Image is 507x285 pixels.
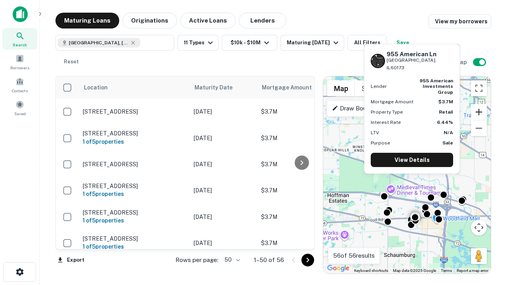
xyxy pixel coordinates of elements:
[2,51,37,72] a: Borrowers
[69,39,128,46] span: [GEOGRAPHIC_DATA], [GEOGRAPHIC_DATA]
[83,182,186,190] p: [STREET_ADDRESS]
[2,97,37,118] a: Saved
[254,255,284,265] p: 1–50 of 56
[457,268,488,273] a: Report a map error
[13,6,28,22] img: capitalize-icon.png
[387,57,453,72] p: [GEOGRAPHIC_DATA], IL60173
[371,129,379,136] p: LTV
[122,13,177,28] button: Originations
[83,130,186,137] p: [STREET_ADDRESS]
[387,51,453,58] h6: 955 American Ln
[194,107,253,116] p: [DATE]
[471,104,487,120] button: Zoom in
[262,83,322,92] span: Mortgage Amount
[429,14,491,28] a: View my borrowers
[471,120,487,136] button: Zoom out
[393,268,436,273] span: Map data ©2025 Google
[83,209,186,216] p: [STREET_ADDRESS]
[467,196,507,234] iframe: Chat Widget
[194,134,253,142] p: [DATE]
[261,186,340,195] p: $3.7M
[12,87,28,94] span: Contacts
[261,134,340,142] p: $3.7M
[10,65,29,71] span: Borrowers
[83,242,186,251] h6: 1 of 5 properties
[371,119,401,126] p: Interest Rate
[287,38,341,47] div: Maturing [DATE]
[261,213,340,221] p: $3.7M
[13,42,27,48] span: Search
[354,268,388,274] button: Keyboard shortcuts
[83,108,186,115] p: [STREET_ADDRESS]
[261,107,340,116] p: $3.7M
[84,83,108,92] span: Location
[371,139,390,146] p: Purpose
[55,254,86,266] button: Export
[371,98,414,105] p: Mortgage Amount
[437,120,453,125] strong: 6.44%
[261,160,340,169] p: $3.7M
[83,216,186,225] h6: 1 of 5 properties
[83,235,186,242] p: [STREET_ADDRESS]
[83,190,186,198] h6: 1 of 5 properties
[325,263,351,274] img: Google
[323,76,491,274] div: 0 0
[327,80,355,96] button: Show street map
[83,161,186,168] p: [STREET_ADDRESS]
[438,99,453,104] strong: $3.7M
[333,251,375,260] p: 56 of 56 results
[301,254,314,266] button: Go to next page
[332,104,381,113] p: Draw Boundary
[419,78,453,95] strong: 955 american investments group
[194,239,253,247] p: [DATE]
[471,248,487,264] button: Drag Pegman onto the map to open Street View
[180,13,236,28] button: Active Loans
[59,54,84,70] button: Reset
[190,76,257,99] th: Maturity Date
[194,160,253,169] p: [DATE]
[439,109,453,115] strong: Retail
[280,35,344,51] button: Maturing [DATE]
[390,35,416,51] button: Save your search to get updates of matches that match your search criteria.
[55,13,119,28] button: Maturing Loans
[442,140,453,146] strong: Sale
[14,110,26,117] span: Saved
[194,213,253,221] p: [DATE]
[194,83,243,92] span: Maturity Date
[221,254,241,266] div: 50
[325,263,351,274] a: Open this area in Google Maps (opens a new window)
[175,255,218,265] p: Rows per page:
[355,80,394,96] button: Show satellite imagery
[83,137,186,146] h6: 1 of 5 properties
[2,74,37,95] a: Contacts
[257,76,344,99] th: Mortgage Amount
[239,13,286,28] button: Lenders
[444,130,453,135] strong: N/A
[222,35,277,51] button: $10k - $10M
[194,186,253,195] p: [DATE]
[79,76,190,99] th: Location
[471,80,487,96] button: Toggle fullscreen view
[371,153,453,167] a: View Details
[441,268,452,273] a: Terms (opens in new tab)
[371,83,387,90] p: Lender
[261,239,340,247] p: $3.7M
[347,35,387,51] button: All Filters
[371,108,403,116] p: Property Type
[177,35,219,51] button: 11 Types
[2,28,37,49] a: Search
